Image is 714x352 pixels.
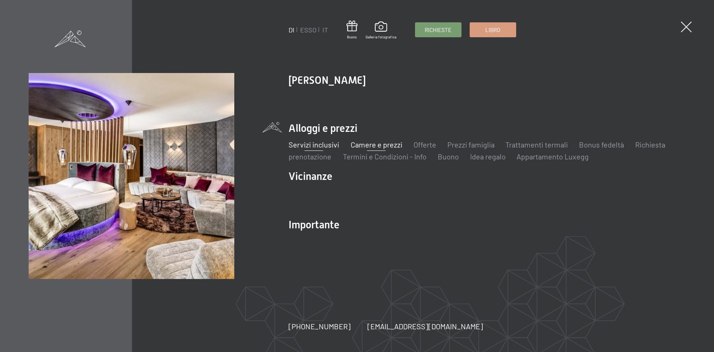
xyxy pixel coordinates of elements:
a: Bonus fedeltà [579,140,624,149]
a: DI [289,26,295,34]
a: Richieste [415,23,461,37]
a: Prezzi famiglia [447,140,494,149]
a: Appartamento Luxegg [517,152,589,161]
a: IT [322,26,328,34]
a: Idea regalo [470,152,505,161]
a: Buono [437,152,459,161]
a: Offerte [413,140,436,149]
font: [EMAIL_ADDRESS][DOMAIN_NAME] [367,322,483,331]
a: Termini e Condizioni - Info [342,152,426,161]
font: Galleria fotografica [365,35,396,39]
a: ESSO [300,26,316,34]
a: Servizi inclusivi [289,140,339,149]
font: Richieste [425,26,451,33]
a: Libro [470,23,515,37]
a: Galleria fotografica [365,22,396,39]
a: [PHONE_NUMBER] [289,321,351,332]
font: Buono [347,35,357,39]
a: prenotazione [289,152,331,161]
a: Trattamenti termali [505,140,568,149]
a: Buono [346,20,357,39]
a: [EMAIL_ADDRESS][DOMAIN_NAME] [367,321,483,332]
font: [PHONE_NUMBER] [289,322,351,331]
font: Libro [485,26,500,33]
a: Richiesta [635,140,665,149]
a: Camere e prezzi [350,140,402,149]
